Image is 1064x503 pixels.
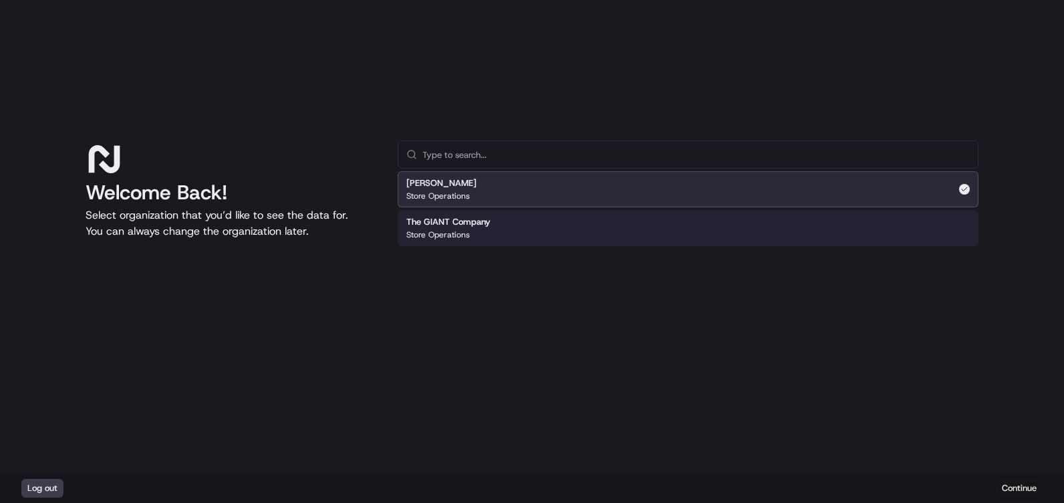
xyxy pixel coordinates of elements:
[406,229,470,240] p: Store Operations
[21,479,63,498] button: Log out
[406,177,477,189] h2: [PERSON_NAME]
[406,216,491,228] h2: The GIANT Company
[422,141,970,168] input: Type to search...
[86,207,376,239] p: Select organization that you’d like to see the data for. You can always change the organization l...
[996,479,1043,498] button: Continue
[398,169,978,249] div: Suggestions
[406,191,470,201] p: Store Operations
[86,181,376,205] h1: Welcome Back!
